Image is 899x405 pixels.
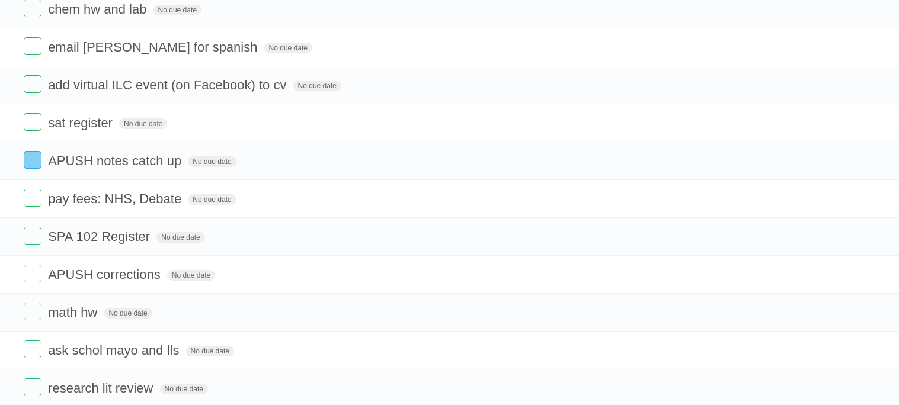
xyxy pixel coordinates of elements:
span: research lit review [48,381,156,396]
span: SPA 102 Register [48,229,153,244]
label: Done [24,151,41,169]
span: No due date [160,384,208,394]
label: Done [24,340,41,358]
span: No due date [104,308,152,319]
label: Done [24,378,41,396]
span: APUSH notes catch up [48,153,184,168]
span: ask schol mayo and lls [48,343,182,358]
label: Done [24,189,41,207]
label: Done [24,37,41,55]
span: No due date [186,346,234,356]
span: add virtual ILC event (on Facebook) to cv [48,78,289,92]
label: Done [24,227,41,245]
span: No due date [156,232,204,243]
span: No due date [167,270,215,281]
label: Done [24,75,41,93]
span: email [PERSON_NAME] for spanish [48,40,260,54]
span: No due date [293,81,341,91]
span: chem hw and lab [48,2,149,17]
span: No due date [153,5,201,15]
span: No due date [188,194,236,205]
span: sat register [48,115,116,130]
label: Done [24,303,41,320]
label: Done [24,265,41,282]
span: No due date [264,43,312,53]
label: Done [24,113,41,131]
span: APUSH corrections [48,267,164,282]
span: pay fees: NHS, Debate [48,191,184,206]
span: No due date [188,156,236,167]
span: math hw [48,305,100,320]
span: No due date [119,118,167,129]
